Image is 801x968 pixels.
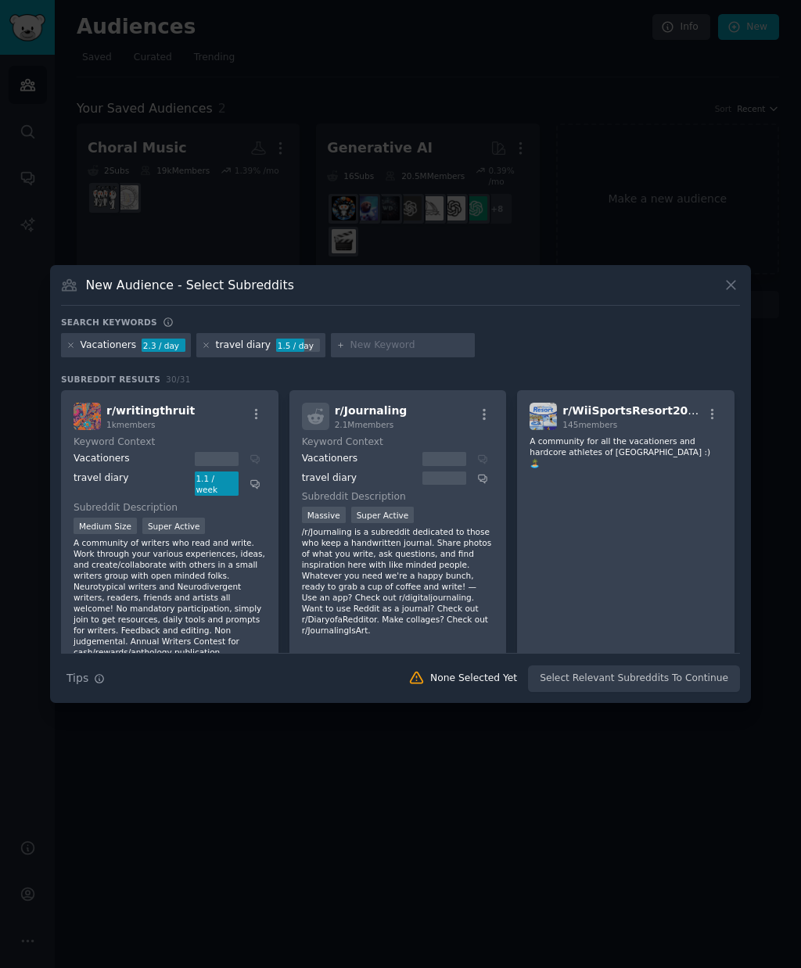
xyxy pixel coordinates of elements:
div: 1.5 / day [276,339,320,353]
dt: Subreddit Description [302,490,494,504]
div: Vacationers [74,452,189,466]
div: Massive [302,507,346,523]
h3: Search keywords [61,317,157,328]
h3: New Audience - Select Subreddits [86,277,294,293]
div: 2.3 / day [142,339,185,353]
span: 1k members [106,420,156,429]
span: r/ WiiSportsResort2009 [562,404,703,417]
div: Super Active [142,518,206,534]
input: New Keyword [350,339,469,353]
dt: Keyword Context [302,436,489,450]
div: Vacationers [81,339,137,353]
dt: Keyword Context [74,436,260,450]
div: 1.1 / week [195,471,239,497]
img: writingthruit [74,403,101,430]
p: A community for all the vacationers and hardcore athletes of [GEOGRAPHIC_DATA] :) 🏝 [530,436,722,468]
div: travel diary [302,471,418,486]
div: Super Active [351,507,415,523]
span: r/ writingthruit [106,404,195,417]
div: Vacationers [302,452,418,466]
span: 145 members [562,420,617,429]
img: WiiSportsResort2009 [530,403,557,430]
div: travel diary [74,471,189,497]
span: 30 / 31 [166,375,191,384]
p: A community of writers who read and write. Work through your various experiences, ideas, and crea... [74,537,266,658]
button: Tips [61,665,110,692]
dt: Subreddit Description [74,501,266,515]
span: Tips [66,670,88,687]
div: None Selected Yet [430,672,517,686]
div: travel diary [216,339,271,353]
p: /r/Journaling is a subreddit dedicated to those who keep a handwritten journal. Share photos of w... [302,526,494,636]
span: Subreddit Results [61,374,160,385]
span: 2.1M members [335,420,394,429]
div: Medium Size [74,518,137,534]
span: r/ Journaling [335,404,408,417]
